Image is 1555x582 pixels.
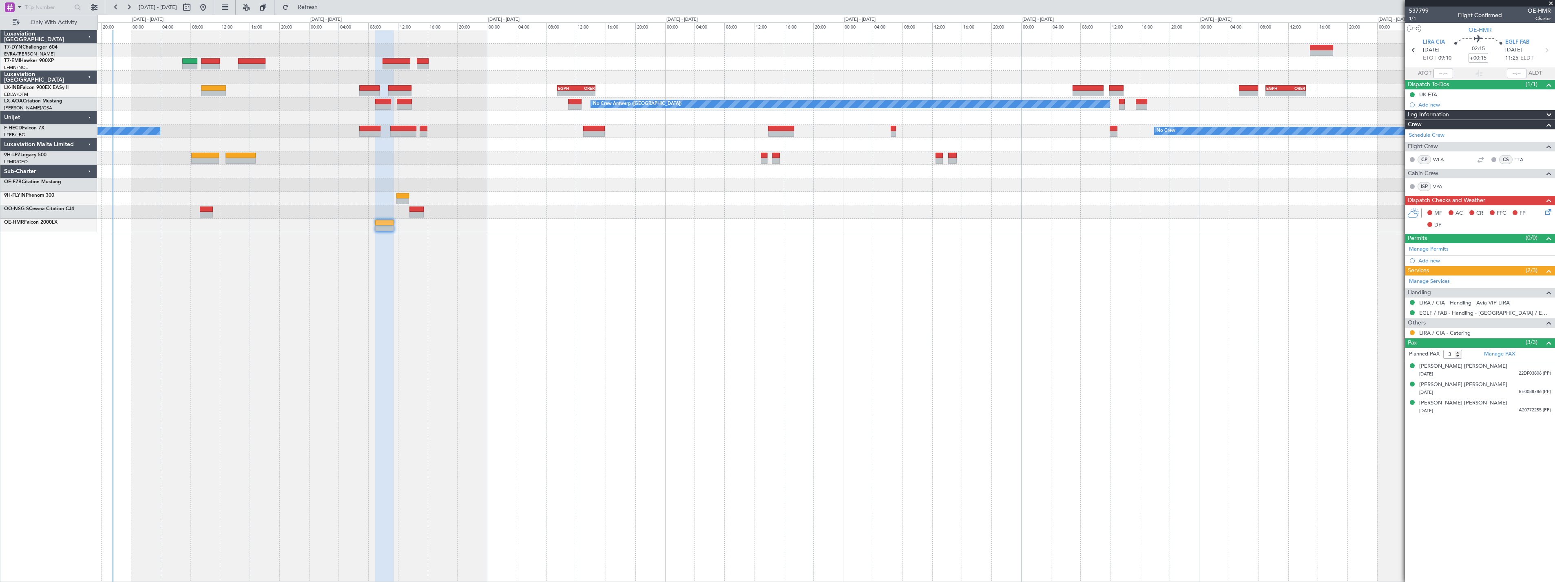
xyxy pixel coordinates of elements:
span: T7-DYN [4,45,22,50]
div: 16:00 [606,22,635,30]
div: - [1286,91,1305,96]
div: 16:00 [428,22,458,30]
button: Refresh [279,1,327,14]
span: CR [1476,209,1483,218]
span: [DATE] - [DATE] [139,4,177,11]
span: Others [1408,318,1426,328]
div: UK ETA [1419,91,1437,98]
button: Only With Activity [9,16,88,29]
div: 20:00 [991,22,1021,30]
span: MF [1434,209,1442,218]
a: EVRA/[PERSON_NAME] [4,51,55,57]
span: RE0088786 (PP) [1519,389,1551,395]
div: [DATE] - [DATE] [1022,16,1054,23]
a: OE-HMRFalcon 2000LX [4,220,58,225]
a: 9H-FLYINPhenom 300 [4,193,54,198]
div: ORER [1286,86,1305,91]
span: [DATE] [1419,371,1433,377]
span: Leg Information [1408,110,1449,120]
a: LX-INBFalcon 900EX EASy II [4,85,69,90]
div: 00:00 [131,22,161,30]
span: Dispatch Checks and Weather [1408,196,1485,205]
span: ELDT [1520,54,1533,62]
a: [PERSON_NAME]/QSA [4,105,52,111]
a: T7-EMIHawker 900XP [4,58,54,63]
div: ORER [576,86,595,91]
span: [DATE] [1419,408,1433,414]
div: 08:00 [902,22,932,30]
span: Charter [1528,15,1551,22]
div: 08:00 [368,22,398,30]
div: CS [1499,155,1513,164]
a: WLA [1433,156,1451,163]
a: OE-FZBCitation Mustang [4,180,61,184]
span: ETOT [1423,54,1436,62]
a: LIRA / CIA - Handling - Avia VIP LIRA [1419,299,1510,306]
span: OE-HMR [1469,26,1492,34]
div: 16:00 [784,22,814,30]
div: [DATE] - [DATE] [844,16,876,23]
a: LIRA / CIA - Catering [1419,329,1471,336]
span: (3/3) [1526,338,1537,347]
div: [PERSON_NAME] [PERSON_NAME] [1419,381,1507,389]
div: 16:00 [1140,22,1170,30]
span: 02:15 [1472,45,1485,53]
div: 16:00 [1318,22,1347,30]
span: OE-FZB [4,180,22,184]
div: - [558,91,576,96]
a: Manage Services [1409,278,1450,286]
div: - [1266,91,1286,96]
span: DP [1434,221,1442,229]
span: 9H-FLYIN [4,193,26,198]
div: 12:00 [220,22,250,30]
a: Manage Permits [1409,245,1449,253]
div: EGPH [1266,86,1286,91]
div: 08:00 [546,22,576,30]
span: FP [1520,209,1526,218]
div: 00:00 [487,22,517,30]
span: LX-AOA [4,99,23,104]
div: 20:00 [457,22,487,30]
div: 12:00 [398,22,428,30]
div: 20:00 [101,22,131,30]
div: ISP [1418,182,1431,191]
span: (1/1) [1526,80,1537,89]
a: 9H-LPZLegacy 500 [4,153,46,158]
div: No Crew [1157,125,1175,137]
span: LX-INB [4,85,20,90]
div: 04:00 [1229,22,1259,30]
button: UTC [1407,25,1421,32]
a: VPA [1433,183,1451,190]
div: 00:00 [1021,22,1051,30]
div: EGPH [558,86,576,91]
div: 00:00 [309,22,339,30]
span: Flight Crew [1408,142,1438,151]
div: CP [1418,155,1431,164]
div: 08:00 [1080,22,1110,30]
div: 04:00 [695,22,724,30]
div: 04:00 [1051,22,1081,30]
a: LFMD/CEQ [4,159,28,165]
div: 20:00 [1347,22,1377,30]
div: [PERSON_NAME] [PERSON_NAME] [1419,399,1507,407]
div: [DATE] - [DATE] [1200,16,1232,23]
span: ATOT [1418,69,1431,78]
div: - [576,91,595,96]
div: 20:00 [635,22,665,30]
a: T7-DYNChallenger 604 [4,45,58,50]
div: 16:00 [250,22,279,30]
div: 08:00 [724,22,754,30]
div: 08:00 [190,22,220,30]
div: [PERSON_NAME] [PERSON_NAME] [1419,362,1507,371]
span: OE-HMR [4,220,24,225]
a: LFMN/NCE [4,64,28,71]
span: 22DF03806 (PP) [1519,370,1551,377]
div: 12:00 [1288,22,1318,30]
div: 16:00 [962,22,991,30]
span: Permits [1408,234,1427,243]
span: A20772255 (PP) [1519,407,1551,414]
span: (0/0) [1526,233,1537,242]
div: 00:00 [843,22,873,30]
a: Schedule Crew [1409,131,1444,140]
div: 00:00 [1199,22,1229,30]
